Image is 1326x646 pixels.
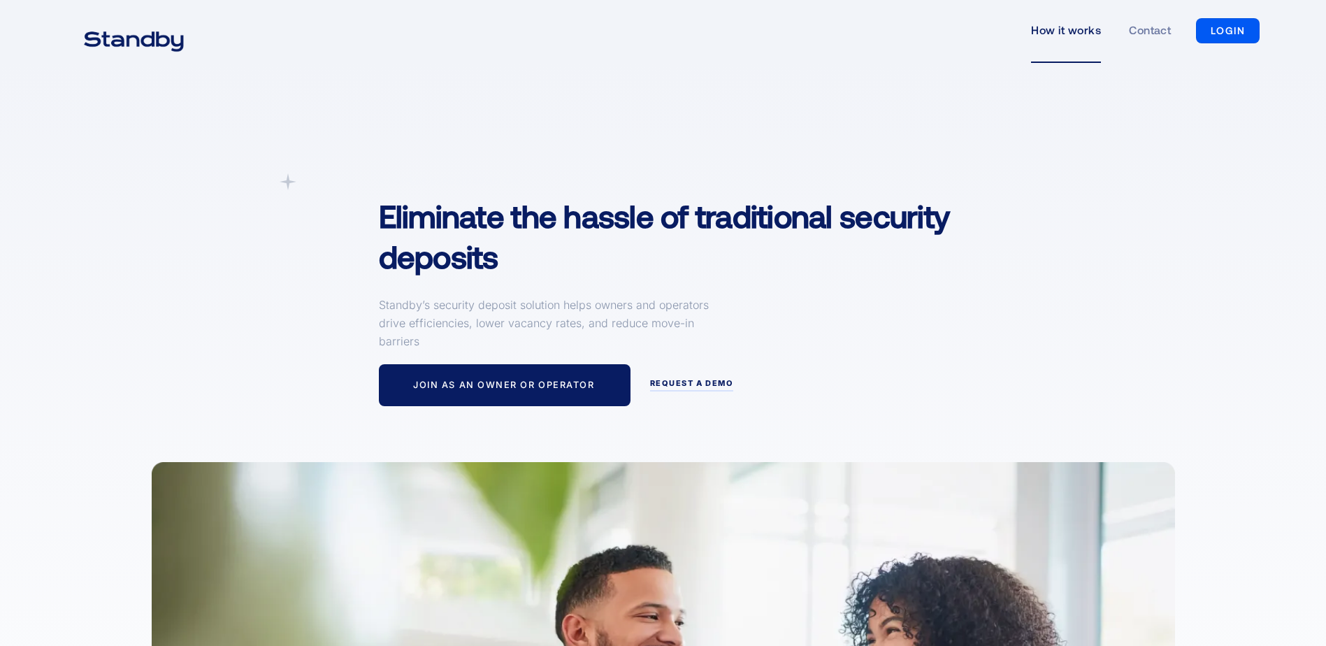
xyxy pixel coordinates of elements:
a: LOGIN [1196,18,1260,43]
a: Join as an owner or operator [379,364,630,406]
div: A simpler Deposit Solution [379,173,519,187]
div: request a demo [650,379,734,389]
a: home [66,22,201,39]
h1: Eliminate the hassle of traditional security deposits [379,196,1034,276]
a: request a demo [650,379,734,392]
p: Standby’s security deposit solution helps owners and operators drive efficiencies, lower vacancy ... [379,296,714,350]
div: Join as an owner or operator [413,380,594,391]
